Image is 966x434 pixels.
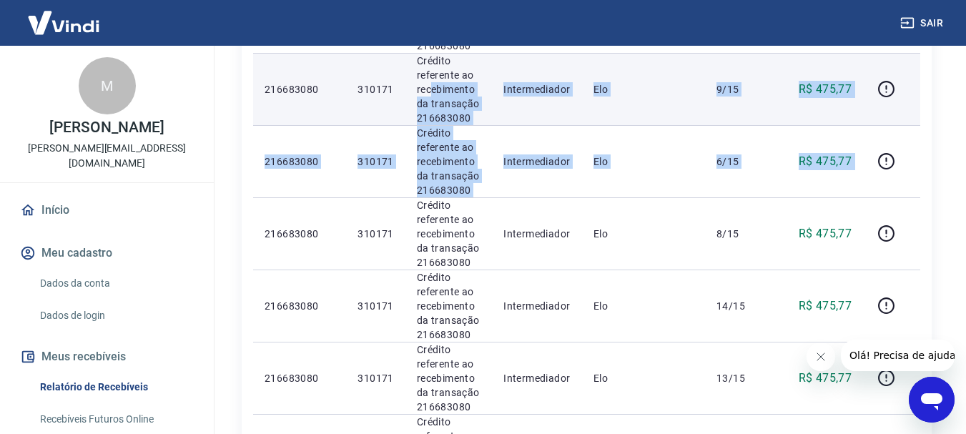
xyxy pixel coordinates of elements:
[34,301,197,330] a: Dados de login
[11,141,202,171] p: [PERSON_NAME][EMAIL_ADDRESS][DOMAIN_NAME]
[799,297,852,315] p: R$ 475,77
[17,194,197,226] a: Início
[503,154,571,169] p: Intermediador
[593,154,694,169] p: Elo
[807,342,835,371] iframe: Fechar mensagem
[417,198,480,270] p: Crédito referente ao recebimento da transação 216683080
[417,126,480,197] p: Crédito referente ao recebimento da transação 216683080
[593,227,694,241] p: Elo
[799,225,852,242] p: R$ 475,77
[34,373,197,402] a: Relatório de Recebíveis
[716,82,759,97] p: 9/15
[17,237,197,269] button: Meu cadastro
[265,82,335,97] p: 216683080
[79,57,136,114] div: M
[417,54,480,125] p: Crédito referente ao recebimento da transação 216683080
[358,371,393,385] p: 310171
[799,370,852,387] p: R$ 475,77
[799,81,852,98] p: R$ 475,77
[9,10,120,21] span: Olá! Precisa de ajuda?
[265,227,335,241] p: 216683080
[503,227,571,241] p: Intermediador
[417,270,480,342] p: Crédito referente ao recebimento da transação 216683080
[358,299,393,313] p: 310171
[358,82,393,97] p: 310171
[503,299,571,313] p: Intermediador
[34,269,197,298] a: Dados da conta
[49,120,164,135] p: [PERSON_NAME]
[716,299,759,313] p: 14/15
[799,153,852,170] p: R$ 475,77
[17,1,110,44] img: Vindi
[358,227,393,241] p: 310171
[897,10,949,36] button: Sair
[593,371,694,385] p: Elo
[503,82,571,97] p: Intermediador
[716,154,759,169] p: 6/15
[909,377,955,423] iframe: Botão para abrir a janela de mensagens
[265,299,335,313] p: 216683080
[17,341,197,373] button: Meus recebíveis
[716,371,759,385] p: 13/15
[34,405,197,434] a: Recebíveis Futuros Online
[593,299,694,313] p: Elo
[503,371,571,385] p: Intermediador
[358,154,393,169] p: 310171
[265,154,335,169] p: 216683080
[417,342,480,414] p: Crédito referente ao recebimento da transação 216683080
[716,227,759,241] p: 8/15
[265,371,335,385] p: 216683080
[841,340,955,371] iframe: Mensagem da empresa
[593,82,694,97] p: Elo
